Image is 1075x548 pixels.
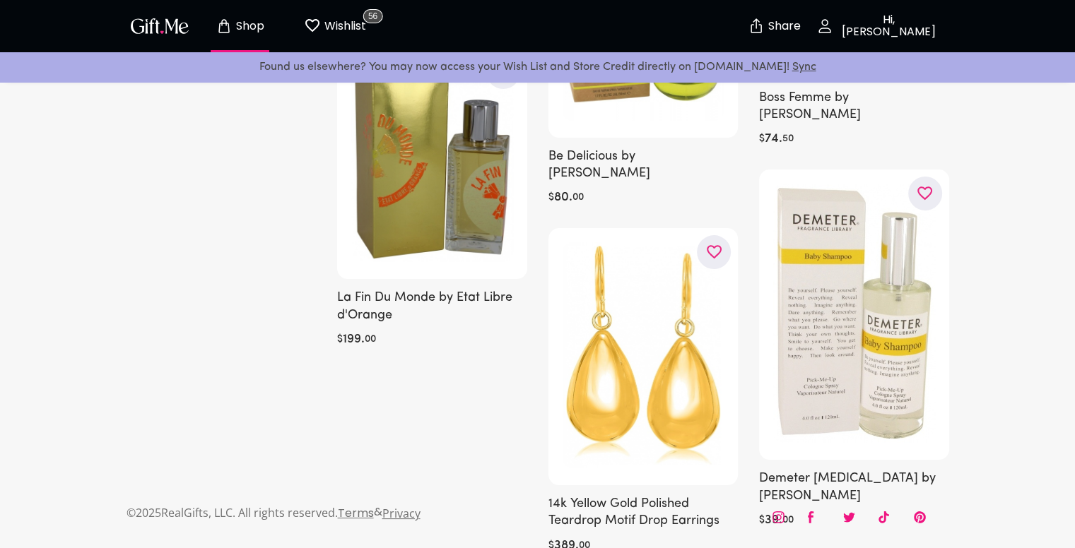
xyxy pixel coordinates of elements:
[759,470,949,505] h6: Demeter [MEDICAL_DATA] by [PERSON_NAME]
[382,506,421,521] a: Privacy
[374,504,382,534] p: &
[750,1,799,51] button: Share
[773,184,935,443] img: Demeter Baby Shampoo by Demeter
[321,17,366,35] p: Wishlist
[765,20,801,32] p: Share
[337,331,343,348] h6: $
[759,131,765,148] h6: $
[572,189,584,206] h6: 00
[808,4,949,49] button: Hi, [PERSON_NAME]
[792,61,816,73] a: Sync
[338,505,374,521] a: Terms
[548,148,739,183] h6: Be Delicious by [PERSON_NAME]
[201,4,279,49] button: Store page
[127,504,338,522] p: © 2025 RealGifts, LLC. All rights reserved.
[554,189,572,206] h6: 80 .
[548,189,554,206] h6: $
[296,4,374,49] button: Wishlist page
[765,131,782,148] h6: 74 .
[233,20,264,32] p: Shop
[833,14,941,38] p: Hi, [PERSON_NAME]
[748,18,765,35] img: secure
[363,9,382,23] span: 56
[563,242,724,468] img: 14k Yellow Gold Polished Teardrop Motif Drop Earrings
[782,131,794,148] h6: 50
[351,62,513,262] img: La Fin Du Monde by Etat Libre d'Orange
[11,58,1064,76] p: Found us elsewhere? You may now access your Wish List and Store Credit directly on [DOMAIN_NAME]!
[128,16,192,36] img: GiftMe Logo
[337,290,527,324] h6: La Fin Du Monde by Etat Libre d'Orange
[759,90,949,124] h6: Boss Femme by [PERSON_NAME]
[343,331,365,348] h6: 199 .
[127,18,193,35] button: GiftMe Logo
[365,331,376,348] h6: 00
